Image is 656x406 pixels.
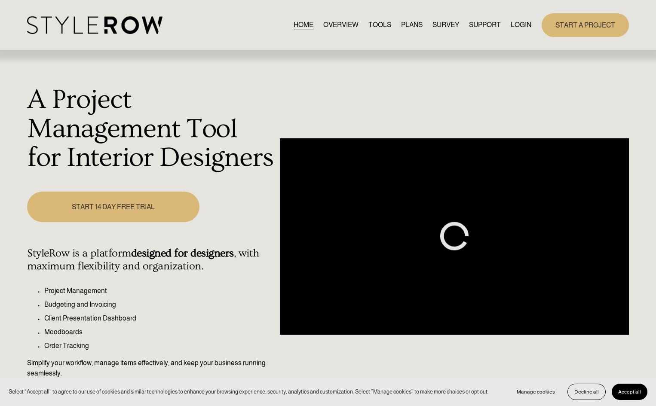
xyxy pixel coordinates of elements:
a: START A PROJECT [542,13,629,37]
p: Project Management [44,286,275,296]
button: Manage cookies [510,384,561,400]
p: Budgeting and Invoicing [44,299,275,310]
p: Order Tracking [44,341,275,351]
h1: A Project Management Tool for Interior Designers [27,85,275,173]
a: HOME [294,19,313,31]
a: folder dropdown [469,19,501,31]
a: TOOLS [368,19,391,31]
a: OVERVIEW [323,19,359,31]
a: START 14 DAY FREE TRIAL [27,192,199,222]
p: Select “Accept all” to agree to our use of cookies and similar technologies to enhance your brows... [9,388,489,396]
span: Manage cookies [517,389,555,395]
a: LOGIN [511,19,531,31]
img: StyleRow [27,16,162,34]
button: Accept all [612,384,647,400]
strong: designed for designers [131,247,234,259]
p: Simplify your workflow, manage items effectively, and keep your business running seamlessly. [27,358,275,379]
span: SUPPORT [469,20,501,30]
span: Accept all [618,389,641,395]
a: PLANS [401,19,423,31]
span: Decline all [574,389,599,395]
a: SURVEY [432,19,459,31]
h4: StyleRow is a platform , with maximum flexibility and organization. [27,247,275,273]
button: Decline all [567,384,606,400]
p: Moodboards [44,327,275,337]
p: Client Presentation Dashboard [44,313,275,324]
